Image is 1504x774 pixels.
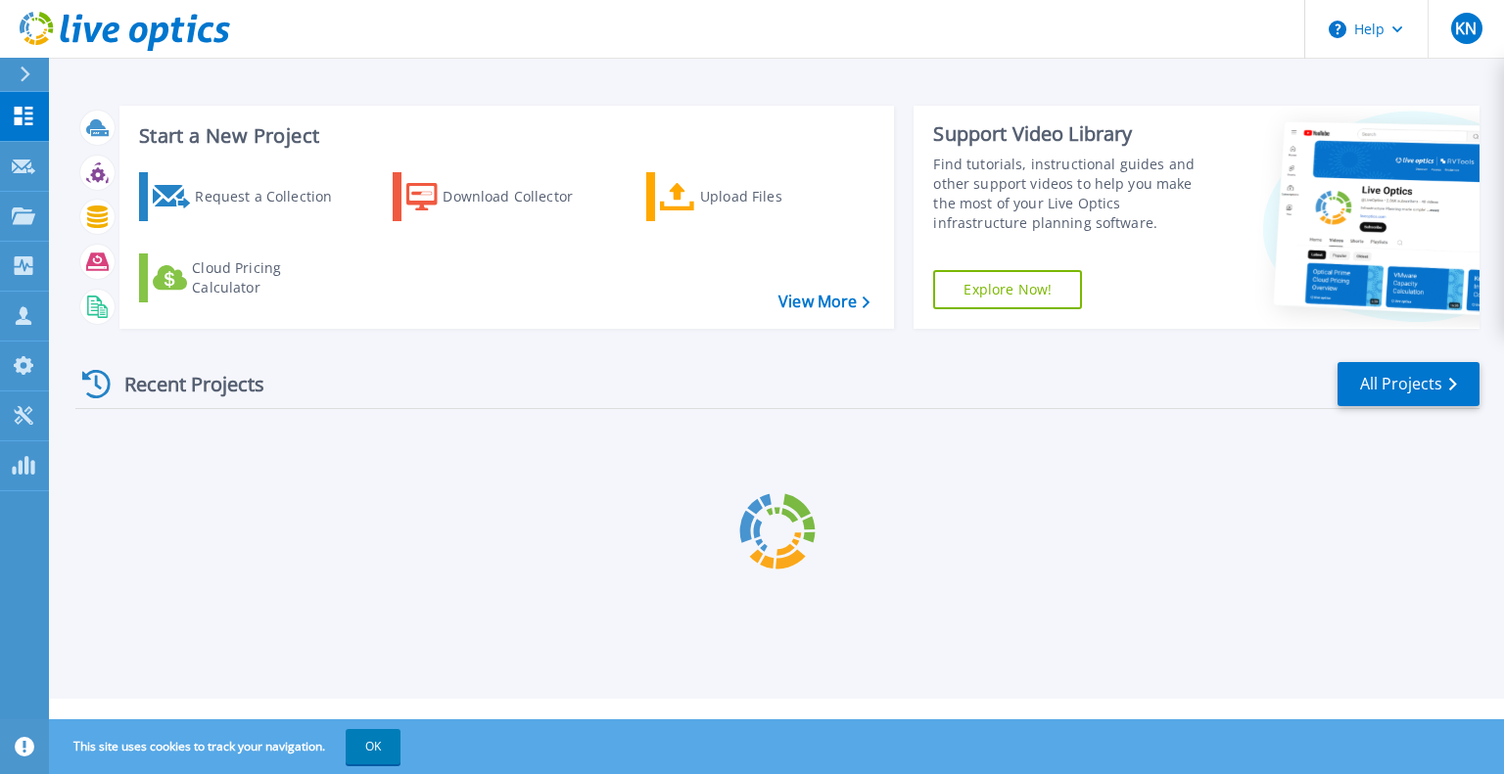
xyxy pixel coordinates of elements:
[75,360,291,408] div: Recent Projects
[1455,21,1477,36] span: KN
[778,293,869,311] a: View More
[933,121,1217,147] div: Support Video Library
[443,177,599,216] div: Download Collector
[1338,362,1480,406] a: All Projects
[139,172,357,221] a: Request a Collection
[139,125,869,147] h3: Start a New Project
[192,258,349,297] div: Cloud Pricing Calculator
[700,177,857,216] div: Upload Files
[933,270,1082,309] a: Explore Now!
[54,729,400,764] span: This site uses cookies to track your navigation.
[346,729,400,764] button: OK
[139,253,357,302] a: Cloud Pricing Calculator
[646,172,865,221] a: Upload Files
[195,177,352,216] div: Request a Collection
[933,155,1217,233] div: Find tutorials, instructional guides and other support videos to help you make the most of your L...
[393,172,611,221] a: Download Collector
